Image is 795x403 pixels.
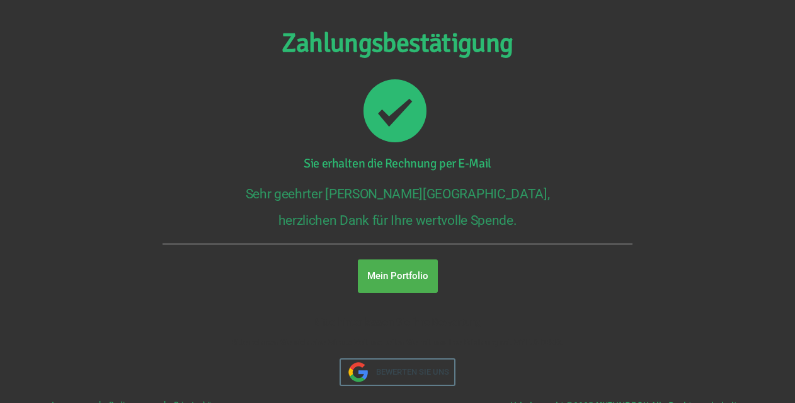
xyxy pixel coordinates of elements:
span: Bewerten Sie uns [376,360,449,385]
p: Sehr geehrter [PERSON_NAME][GEOGRAPHIC_DATA], [6,184,789,204]
a: Mein Portfolio [358,259,438,293]
a: Bewerten Sie uns [340,358,455,386]
p: Sie erhalten die Rechnung per E-Mail [6,156,789,171]
p: herzlichen Dank für Ihre wertvolle Spende. [6,210,789,230]
img: google_transparent.png [346,360,371,385]
p: Zahlungsbestätigung [6,23,789,64]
